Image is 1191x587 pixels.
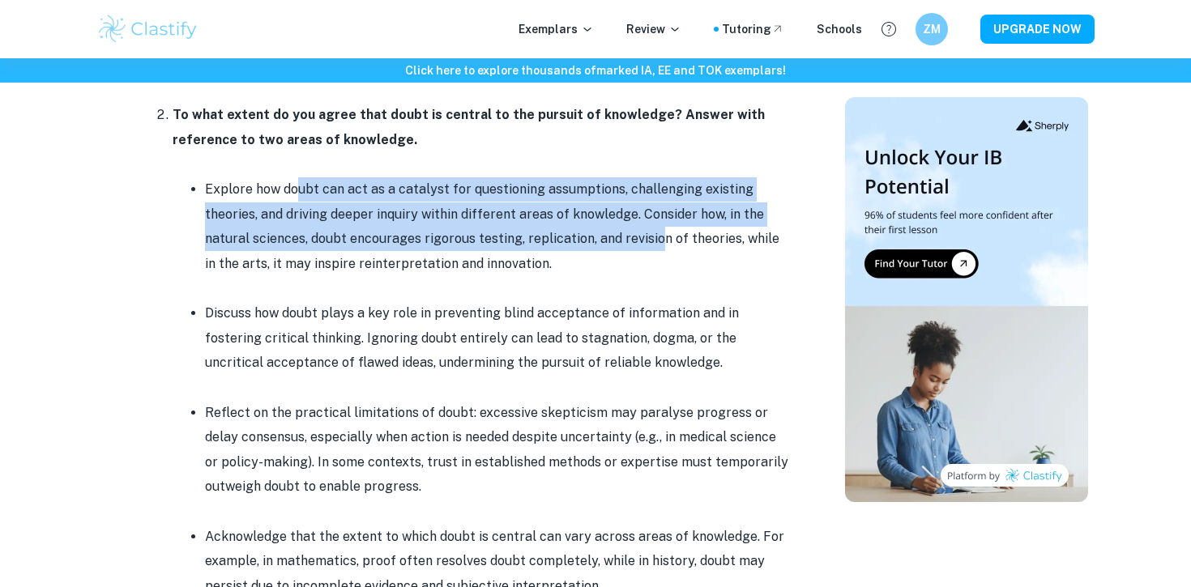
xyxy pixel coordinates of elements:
button: Help and Feedback [875,15,903,43]
h6: Click here to explore thousands of marked IA, EE and TOK exemplars ! [3,62,1188,79]
img: Clastify logo [96,13,199,45]
p: Review [626,20,681,38]
h6: ZM [923,20,941,38]
button: UPGRADE NOW [980,15,1095,44]
p: Reflect on the practical limitations of doubt: excessive skepticism may paralyse progress or dela... [205,401,788,500]
p: Discuss how doubt plays a key role in preventing blind acceptance of information and in fostering... [205,301,788,375]
img: Thumbnail [845,97,1088,502]
strong: To what extent do you agree that doubt is central to the pursuit of knowledge? Answer with refere... [173,107,765,147]
button: ZM [916,13,948,45]
a: Schools [817,20,862,38]
p: Explore how doubt can act as a catalyst for questioning assumptions, challenging existing theorie... [205,177,788,276]
a: Tutoring [722,20,784,38]
p: Exemplars [519,20,594,38]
